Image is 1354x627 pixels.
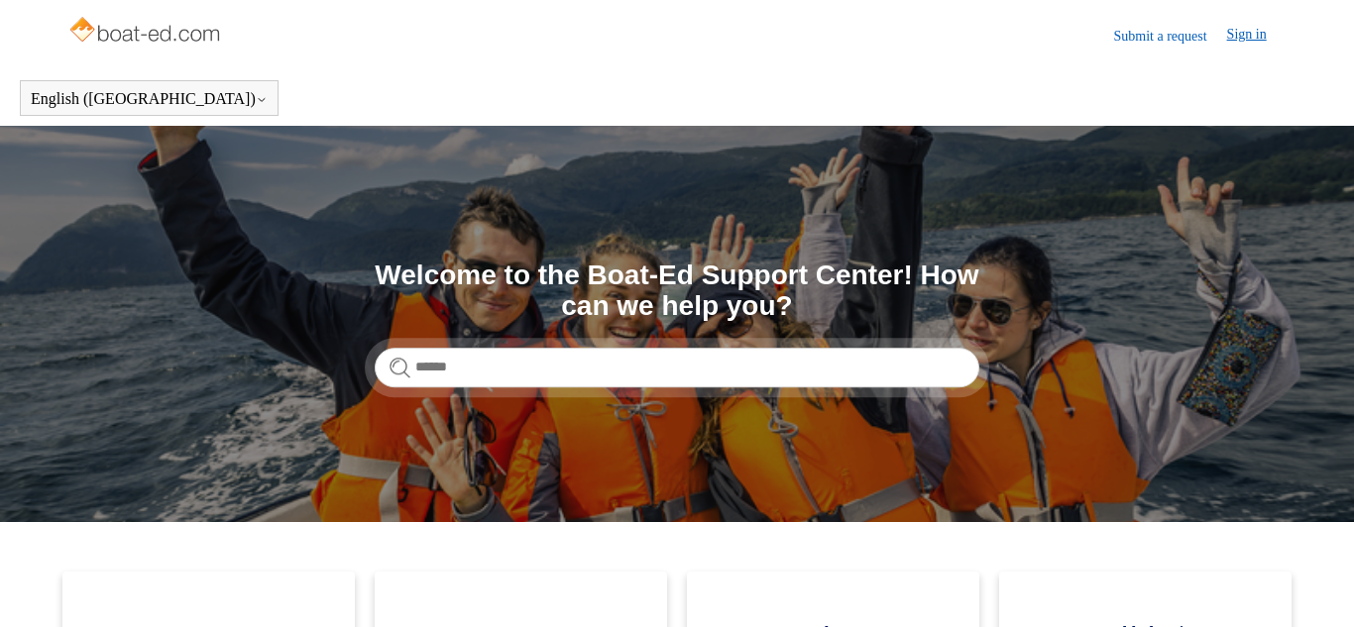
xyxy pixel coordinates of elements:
img: Boat-Ed Help Center home page [67,12,225,52]
a: Sign in [1227,24,1287,48]
button: English ([GEOGRAPHIC_DATA]) [31,90,268,108]
h1: Welcome to the Boat-Ed Support Center! How can we help you? [375,261,979,322]
a: Submit a request [1114,26,1227,47]
input: Search [375,348,979,387]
